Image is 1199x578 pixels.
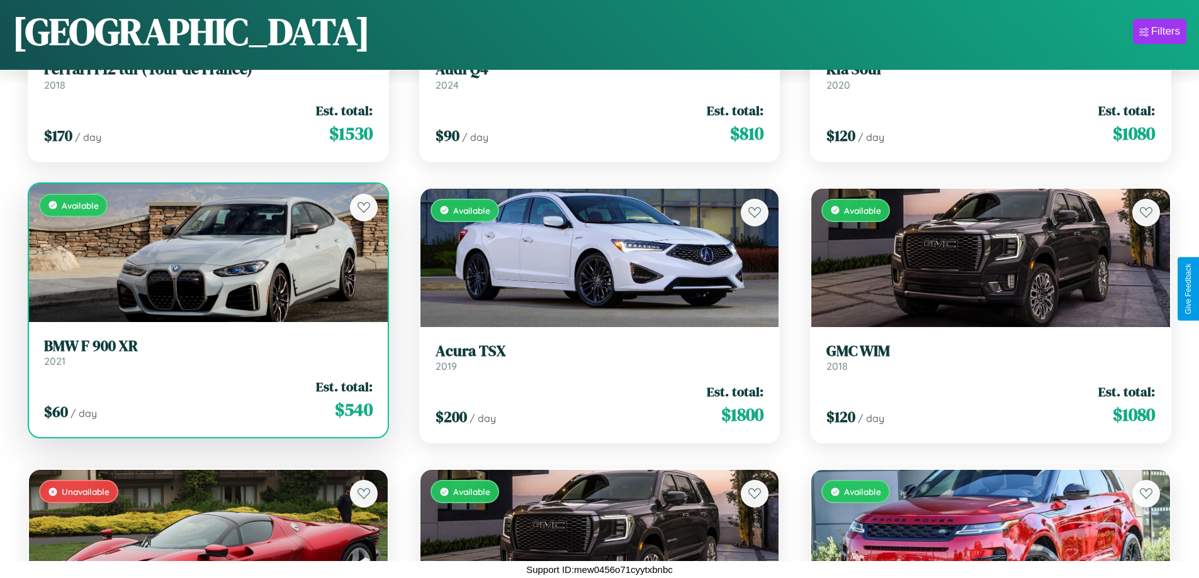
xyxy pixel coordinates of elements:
[316,101,373,119] span: Est. total:
[436,342,764,360] h3: Acura TSX
[62,486,110,497] span: Unavailable
[436,342,764,373] a: Acura TSX2019
[436,406,467,427] span: $ 200
[44,60,373,79] h3: Ferrari F12 tdf (Tour de France)
[721,402,763,427] span: $ 1800
[844,205,881,216] span: Available
[826,360,848,372] span: 2018
[826,406,855,427] span: $ 120
[44,337,373,368] a: BMW F 900 XR2021
[1113,402,1155,427] span: $ 1080
[44,401,68,422] span: $ 60
[730,121,763,146] span: $ 810
[13,6,370,57] h1: [GEOGRAPHIC_DATA]
[436,60,764,91] a: Audi Q42024
[826,60,1155,91] a: Kia Soul2020
[470,412,496,425] span: / day
[1098,382,1155,401] span: Est. total:
[826,60,1155,79] h3: Kia Soul
[44,60,373,91] a: Ferrari F12 tdf (Tour de France)2018
[44,79,65,91] span: 2018
[453,205,490,216] span: Available
[826,342,1155,373] a: GMC WIM2018
[844,486,881,497] span: Available
[44,337,373,355] h3: BMW F 900 XR
[44,125,72,146] span: $ 170
[1151,25,1180,38] div: Filters
[70,407,97,420] span: / day
[436,60,764,79] h3: Audi Q4
[436,79,459,91] span: 2024
[436,360,457,372] span: 2019
[826,79,850,91] span: 2020
[526,561,673,578] p: Support ID: mew0456o71cyytxbnbc
[1113,121,1155,146] span: $ 1080
[462,131,488,143] span: / day
[826,342,1155,360] h3: GMC WIM
[44,355,65,367] span: 2021
[707,101,763,119] span: Est. total:
[75,131,101,143] span: / day
[707,382,763,401] span: Est. total:
[826,125,855,146] span: $ 120
[335,397,373,422] span: $ 540
[858,131,884,143] span: / day
[62,200,99,211] span: Available
[453,486,490,497] span: Available
[1098,101,1155,119] span: Est. total:
[1133,19,1186,44] button: Filters
[436,125,459,146] span: $ 90
[316,377,373,396] span: Est. total:
[858,412,884,425] span: / day
[1184,264,1193,314] div: Give Feedback
[329,121,373,146] span: $ 1530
